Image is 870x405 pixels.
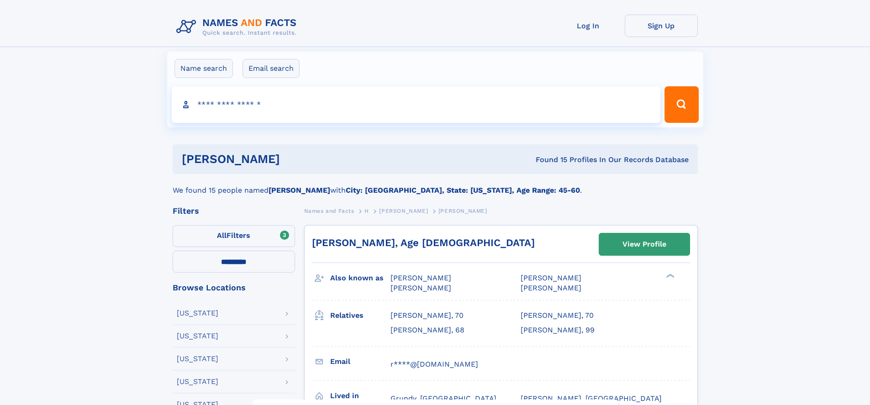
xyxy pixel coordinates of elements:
b: City: [GEOGRAPHIC_DATA], State: [US_STATE], Age Range: 45-60 [346,186,580,195]
label: Email search [243,59,300,78]
a: [PERSON_NAME], Age [DEMOGRAPHIC_DATA] [312,237,535,248]
span: [PERSON_NAME], [GEOGRAPHIC_DATA] [521,394,662,403]
span: H [364,208,369,214]
a: H [364,205,369,216]
span: [PERSON_NAME] [521,284,581,292]
a: [PERSON_NAME], 68 [390,325,464,335]
span: [PERSON_NAME] [390,284,451,292]
span: All [217,231,227,240]
a: Log In [552,15,625,37]
div: [US_STATE] [177,355,218,363]
h3: Email [330,354,390,369]
a: View Profile [599,233,690,255]
div: Filters [173,207,295,215]
div: [US_STATE] [177,332,218,340]
div: Browse Locations [173,284,295,292]
div: [US_STATE] [177,310,218,317]
div: ❯ [664,273,675,279]
img: Logo Names and Facts [173,15,304,39]
input: search input [172,86,661,123]
a: [PERSON_NAME] [379,205,428,216]
h3: Also known as [330,270,390,286]
a: [PERSON_NAME], 70 [390,310,464,321]
b: [PERSON_NAME] [269,186,330,195]
span: Grundy, [GEOGRAPHIC_DATA] [390,394,496,403]
a: Names and Facts [304,205,354,216]
label: Name search [174,59,233,78]
span: [PERSON_NAME] [438,208,487,214]
label: Filters [173,225,295,247]
div: [US_STATE] [177,378,218,385]
h1: [PERSON_NAME] [182,153,408,165]
button: Search Button [664,86,698,123]
span: [PERSON_NAME] [379,208,428,214]
h3: Lived in [330,388,390,404]
a: [PERSON_NAME], 99 [521,325,595,335]
div: Found 15 Profiles In Our Records Database [408,155,689,165]
div: We found 15 people named with . [173,174,698,196]
a: Sign Up [625,15,698,37]
a: [PERSON_NAME], 70 [521,310,594,321]
div: View Profile [622,234,666,255]
span: [PERSON_NAME] [521,274,581,282]
span: [PERSON_NAME] [390,274,451,282]
h3: Relatives [330,308,390,323]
